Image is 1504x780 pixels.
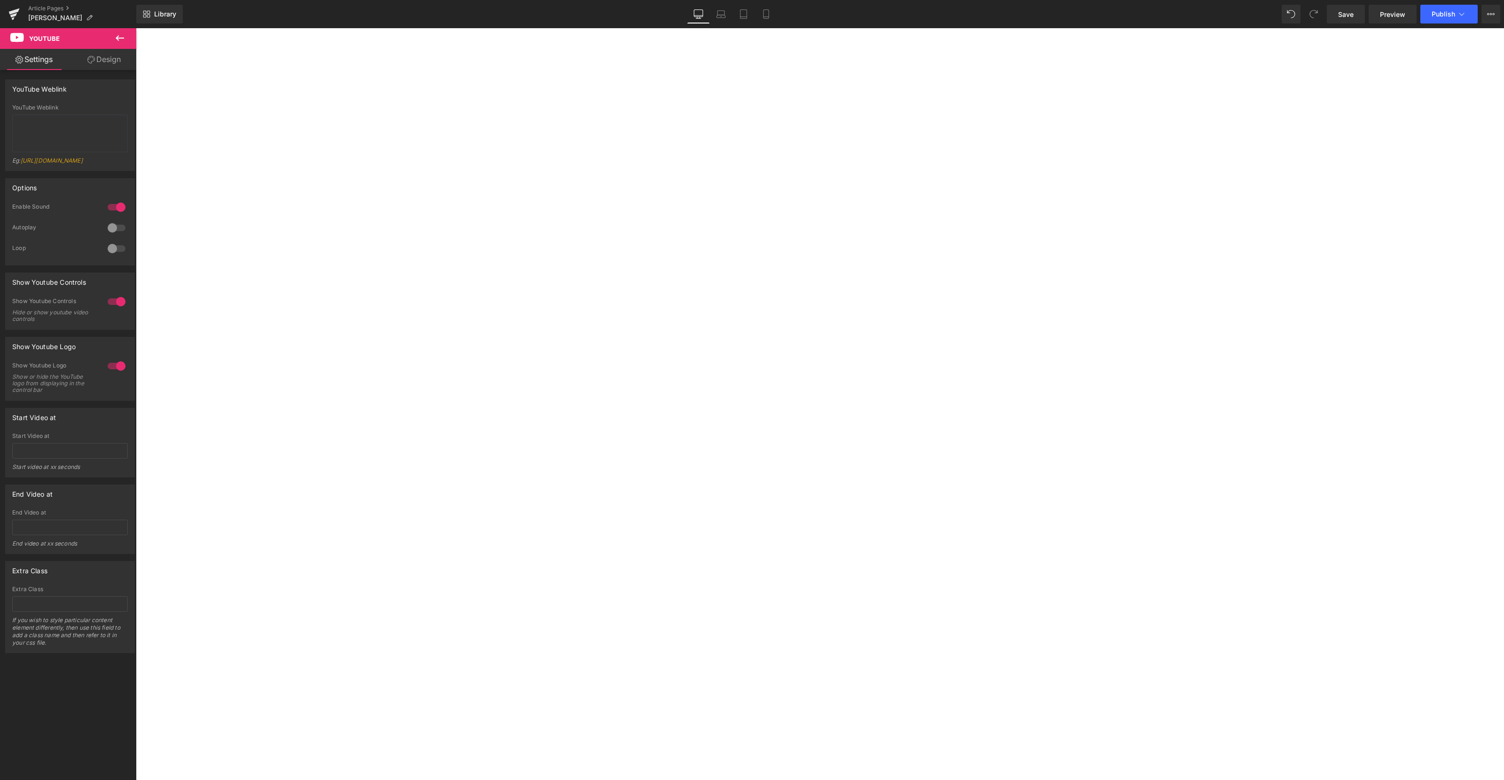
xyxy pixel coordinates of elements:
[70,49,138,70] a: Design
[12,408,56,421] div: Start Video at
[12,203,98,213] div: Enable Sound
[12,463,128,477] div: Start video at xx seconds
[1481,5,1500,23] button: More
[12,157,128,171] div: Eg:
[12,80,67,93] div: YouTube Weblink
[136,5,183,23] a: New Library
[12,362,98,372] div: Show Youtube Logo
[12,337,76,351] div: Show Youtube Logo
[1304,5,1323,23] button: Redo
[1338,9,1354,19] span: Save
[154,10,176,18] span: Library
[12,509,128,516] div: End Video at
[12,433,128,439] div: Start Video at
[732,5,755,23] a: Tablet
[755,5,777,23] a: Mobile
[1369,5,1417,23] a: Preview
[12,540,128,554] div: End video at xx seconds
[21,157,83,164] a: [URL][DOMAIN_NAME]
[687,5,710,23] a: Desktop
[710,5,732,23] a: Laptop
[29,35,60,42] span: Youtube
[12,297,98,307] div: Show Youtube Controls
[12,309,97,322] div: Hide or show youtube video controls
[28,5,136,12] a: Article Pages
[28,14,82,22] span: [PERSON_NAME]
[12,374,97,393] div: Show or hide the YouTube logo from displaying in the control bar
[12,104,128,111] div: YouTube Weblink
[1380,9,1405,19] span: Preview
[12,616,128,653] div: If you wish to style particular content element differently, then use this field to add a class n...
[12,179,37,192] div: Options
[12,273,86,286] div: Show Youtube Controls
[1432,10,1455,18] span: Publish
[1282,5,1300,23] button: Undo
[12,224,98,234] div: Autoplay
[12,586,128,593] div: Extra Class
[12,244,98,254] div: Loop
[12,485,53,498] div: End Video at
[12,562,47,575] div: Extra Class
[1420,5,1478,23] button: Publish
